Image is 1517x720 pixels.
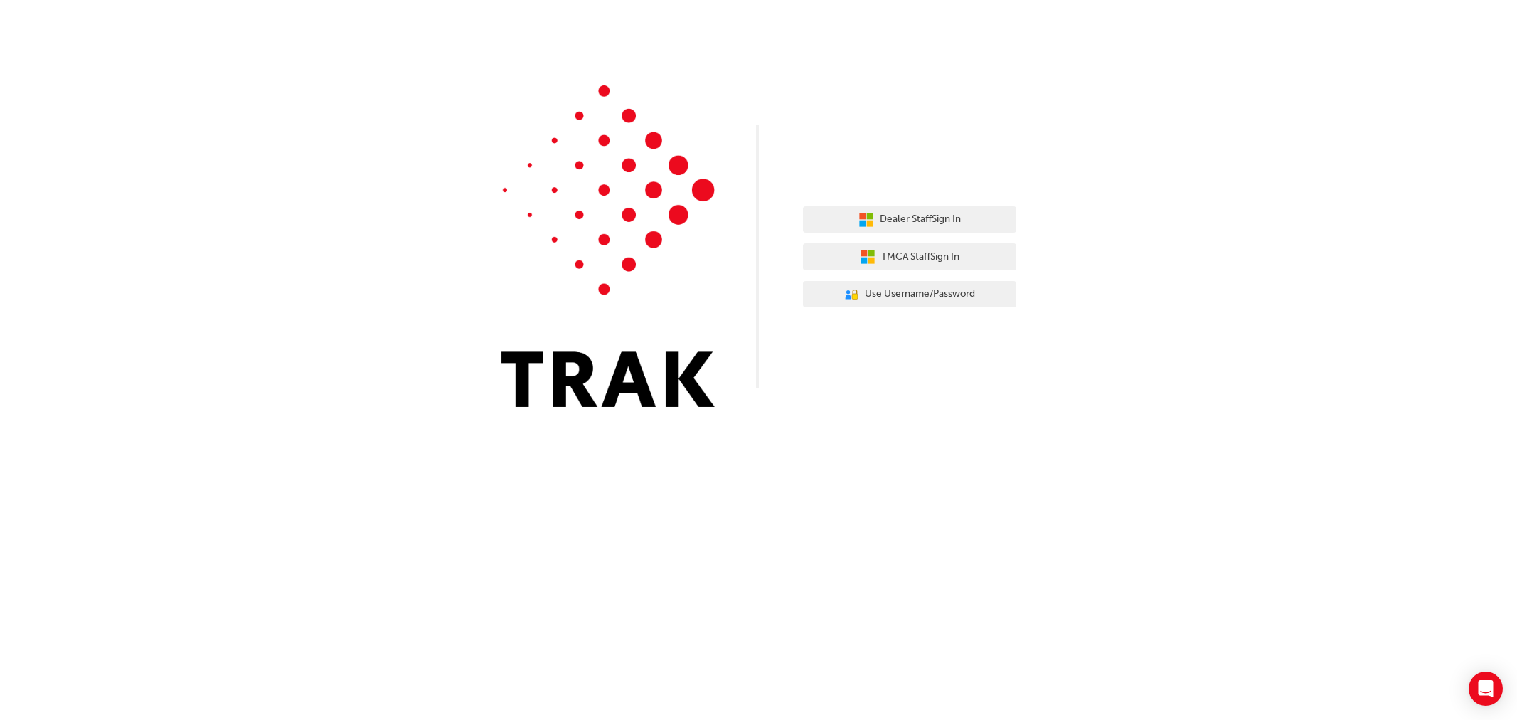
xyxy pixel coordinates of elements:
[865,286,975,302] span: Use Username/Password
[501,85,715,407] img: Trak
[803,281,1016,308] button: Use Username/Password
[803,243,1016,270] button: TMCA StaffSign In
[880,211,961,228] span: Dealer Staff Sign In
[1469,672,1503,706] div: Open Intercom Messenger
[803,206,1016,233] button: Dealer StaffSign In
[881,249,959,265] span: TMCA Staff Sign In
